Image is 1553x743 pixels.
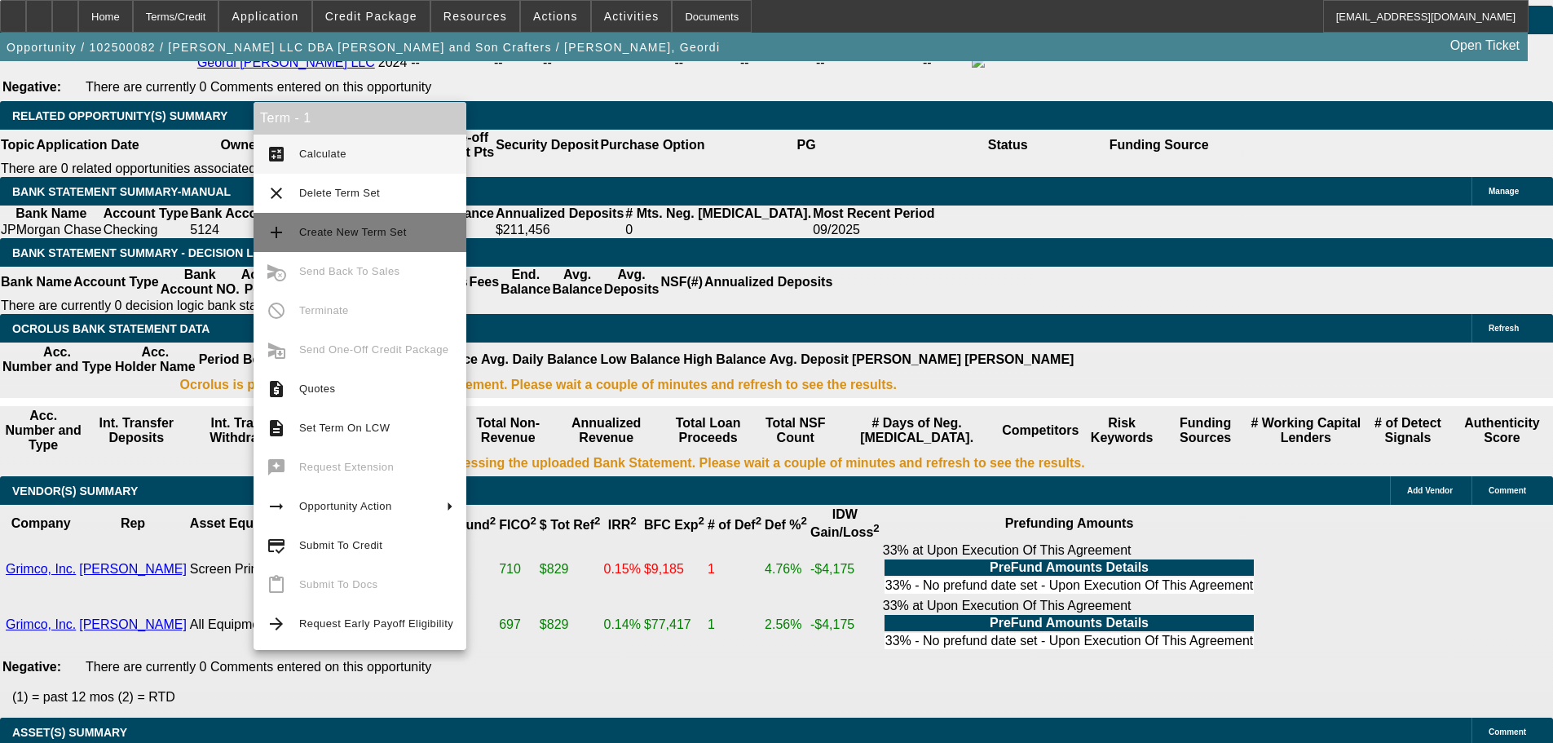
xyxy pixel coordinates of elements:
th: Bank Account NO. [160,267,240,298]
span: Opportunity / 102500082 / [PERSON_NAME] LLC DBA [PERSON_NAME] and Son Crafters / [PERSON_NAME], G... [7,41,720,54]
sup: 2 [699,515,704,527]
span: Resources [443,10,507,23]
th: PG [705,130,907,161]
th: Int. Transfer Deposits [86,408,186,453]
td: -- [815,54,920,72]
b: IRR [608,518,637,532]
img: facebook-icon.png [972,55,985,68]
td: 710 [498,542,537,596]
th: Activity Period [240,267,289,298]
th: Purchase Option [599,130,705,161]
mat-icon: add [267,223,286,242]
th: Status [907,130,1109,161]
span: Submit To Credit [299,539,382,551]
div: Term - 1 [254,102,466,135]
td: 1 [707,598,762,652]
th: Owner [140,130,342,161]
td: All Equipment Types [189,598,330,652]
td: 33% - No prefund date set - Upon Execution Of This Agreement [885,633,1255,649]
td: 1 [707,542,762,596]
b: # of Def [708,518,761,532]
mat-icon: arrow_right_alt [267,497,286,516]
b: Negative: [2,660,61,674]
th: Total Non-Revenue [463,408,554,453]
td: -$4,175 [810,598,880,652]
sup: 2 [594,515,600,527]
th: # of Detect Signals [1365,408,1451,453]
span: Refresh [1489,324,1519,333]
th: Avg. Deposits [603,267,660,298]
td: -- [922,54,969,72]
button: Activities [592,1,672,32]
b: Company [11,516,71,530]
span: Comment [1489,486,1526,495]
td: 0.14% [603,598,642,652]
th: Acc. Number and Type [2,344,113,375]
a: Grimco, Inc. [6,562,76,576]
b: PreFund Amounts Details [990,560,1149,574]
b: Prefunding Amounts [1005,516,1134,530]
sup: 2 [873,522,879,534]
mat-icon: arrow_forward [267,614,286,634]
th: Total Loan Proceeds [660,408,757,453]
th: Fees [469,267,500,298]
div: -- [740,55,813,70]
span: Activities [604,10,660,23]
button: Credit Package [313,1,430,32]
a: [PERSON_NAME] [79,617,187,631]
td: 4.76% [764,542,808,596]
td: 2.56% [764,598,808,652]
th: Funding Sources [1164,408,1247,453]
th: Period Begin/End [198,344,308,375]
th: Security Deposit [495,130,599,161]
sup: 2 [530,515,536,527]
a: Open Ticket [1444,32,1526,60]
th: Avg. Balance [551,267,602,298]
td: Checking [103,222,190,238]
span: RELATED OPPORTUNITY(S) SUMMARY [12,109,227,122]
th: Avg. Deposit [769,344,849,375]
th: Annualized Revenue [555,408,658,453]
span: Delete Term Set [299,187,380,199]
th: Account Type [103,206,190,222]
th: Risk Keywords [1081,408,1162,453]
th: Annualized Deposits [495,206,624,222]
div: 33% at Upon Execution Of This Agreement [883,599,1256,651]
span: VENDOR(S) SUMMARY [12,484,138,498]
mat-icon: calculate [267,144,286,164]
b: IDW Gain/Loss [810,507,880,539]
th: Most Recent Period [812,206,935,222]
span: There are currently 0 Comments entered on this opportunity [86,80,431,94]
span: BANK STATEMENT SUMMARY-MANUAL [12,185,231,198]
th: Authenticity Score [1453,408,1551,453]
div: 33% at Upon Execution Of This Agreement [883,543,1256,595]
sup: 2 [801,515,807,527]
span: Calculate [299,148,346,160]
button: Application [219,1,311,32]
td: 0.15% [603,542,642,596]
th: Account Type [73,267,160,298]
button: Resources [431,1,519,32]
mat-icon: clear [267,184,286,203]
th: Acc. Holder Name [114,344,196,375]
th: Competitors [1001,408,1079,453]
b: FICO [499,518,536,532]
span: Quotes [299,383,335,395]
sup: 2 [490,515,496,527]
td: 76 [446,598,496,652]
th: [PERSON_NAME] [964,344,1074,375]
th: Sum of the Total NSF Count and Total Overdraft Fee Count from Ocrolus [758,408,832,453]
p: (1) = past 12 mos (2) = RTD [12,690,1553,705]
sup: 2 [630,515,636,527]
a: [PERSON_NAME] [79,562,187,576]
span: OCROLUS BANK STATEMENT DATA [12,322,210,335]
b: Asset Equipment Type [190,516,329,530]
span: Request Early Payoff Eligibility [299,617,453,630]
td: $77,417 [643,598,705,652]
th: NSF(#) [660,267,704,298]
td: 697 [498,598,537,652]
a: Grimco, Inc. [6,617,76,631]
span: Actions [533,10,578,23]
td: 33% - No prefund date set - Upon Execution Of This Agreement [885,577,1255,594]
th: End. Balance [500,267,551,298]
